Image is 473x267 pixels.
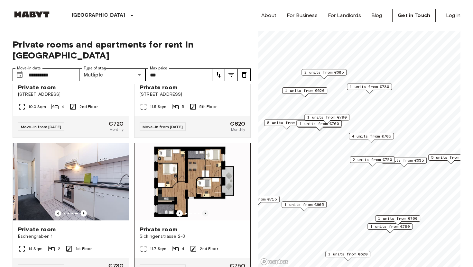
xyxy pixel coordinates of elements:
[150,104,166,110] span: 11.5 Sqm
[353,157,392,163] span: 2 units from €720
[349,133,394,143] div: Map marker
[140,91,245,98] span: [STREET_ADDRESS]
[328,12,361,19] a: For Landlords
[284,202,324,208] span: 1 units from €665
[182,104,184,110] span: 5
[352,133,391,139] span: 4 units from €705
[350,84,389,90] span: 1 units from €730
[370,224,410,229] span: 1 units from €790
[328,251,367,257] span: 1 units from €620
[61,104,64,110] span: 4
[371,12,382,19] a: Blog
[230,121,245,127] span: €620
[304,114,349,124] div: Map marker
[307,114,347,120] span: 1 units from €790
[297,120,342,130] div: Map marker
[260,258,289,265] a: Mapbox logo
[182,246,184,252] span: 4
[285,88,324,93] span: 1 units from €620
[238,68,251,81] button: tune
[301,69,347,79] div: Map marker
[143,124,183,129] span: Move-in from [DATE]
[140,233,245,240] span: Sickingenstrasse 2-3
[150,246,166,252] span: 11.7 Sqm
[76,246,92,252] span: 1st Floor
[264,120,309,129] div: Map marker
[392,9,436,22] a: Get in Touch
[325,251,370,261] div: Map marker
[13,68,26,81] button: Choose date, selected date is 1 Dec 2025
[79,68,146,81] div: Mutliple
[225,68,238,81] button: tune
[109,127,124,132] span: Monthly
[299,120,339,126] span: 3 units from €740
[79,104,97,110] span: 2nd Floor
[140,84,177,91] span: Private room
[431,155,470,160] span: 5 units from €645
[367,223,413,233] div: Map marker
[18,226,56,233] span: Private room
[80,210,87,217] button: Previous image
[72,12,125,19] p: [GEOGRAPHIC_DATA]
[378,216,417,221] span: 1 units from €760
[200,246,218,252] span: 2nd Floor
[446,12,460,19] a: Log in
[18,91,124,98] span: [STREET_ADDRESS]
[347,84,392,93] div: Map marker
[17,66,41,71] label: Move-in date
[13,11,51,18] img: Habyt
[140,226,177,233] span: Private room
[58,246,60,252] span: 2
[202,210,209,217] button: Previous image
[21,124,61,129] span: Move-in from [DATE]
[199,104,216,110] span: 5th Floor
[150,66,167,71] label: Max price
[13,39,251,61] span: Private rooms and apartments for rent in [GEOGRAPHIC_DATA]
[304,69,344,75] span: 2 units from €685
[108,121,124,127] span: €720
[237,196,277,202] span: 1 units from €715
[267,120,306,126] span: 8 units from €665
[18,84,56,91] span: Private room
[18,233,124,240] span: Eschengraben 1
[261,12,276,19] a: About
[282,201,327,211] div: Map marker
[134,143,250,220] img: Marketing picture of unit DE-01-477-065-02
[382,157,427,167] div: Map marker
[282,87,327,97] div: Map marker
[296,120,341,130] div: Map marker
[300,121,339,127] span: 1 units from €760
[55,210,61,217] button: Previous image
[84,66,106,71] label: Type of stay
[350,156,395,166] div: Map marker
[385,157,424,163] span: 1 units from €635
[231,127,245,132] span: Monthly
[287,12,318,19] a: For Business
[176,210,183,217] button: Previous image
[375,215,420,225] div: Map marker
[13,143,129,220] img: Marketing picture of unit DE-01-218-02M
[212,68,225,81] button: tune
[28,104,46,110] span: 10.3 Sqm
[28,246,42,252] span: 14 Sqm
